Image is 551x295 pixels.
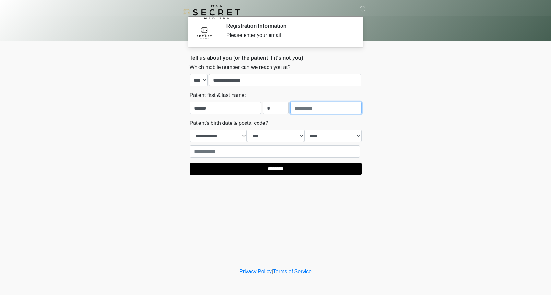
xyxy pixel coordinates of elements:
a: Terms of Service [273,269,312,274]
a: Privacy Policy [239,269,272,274]
img: It's A Secret Med Spa Logo [183,5,240,19]
label: Patient first & last name: [190,91,246,99]
label: Which mobile number can we reach you at? [190,64,291,71]
h2: Tell us about you (or the patient if it's not you) [190,55,362,61]
h2: Registration Information [226,23,352,29]
img: Agent Avatar [195,23,214,42]
div: Please enter your email [226,31,352,39]
label: Patient's birth date & postal code? [190,119,268,127]
a: | [272,269,273,274]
